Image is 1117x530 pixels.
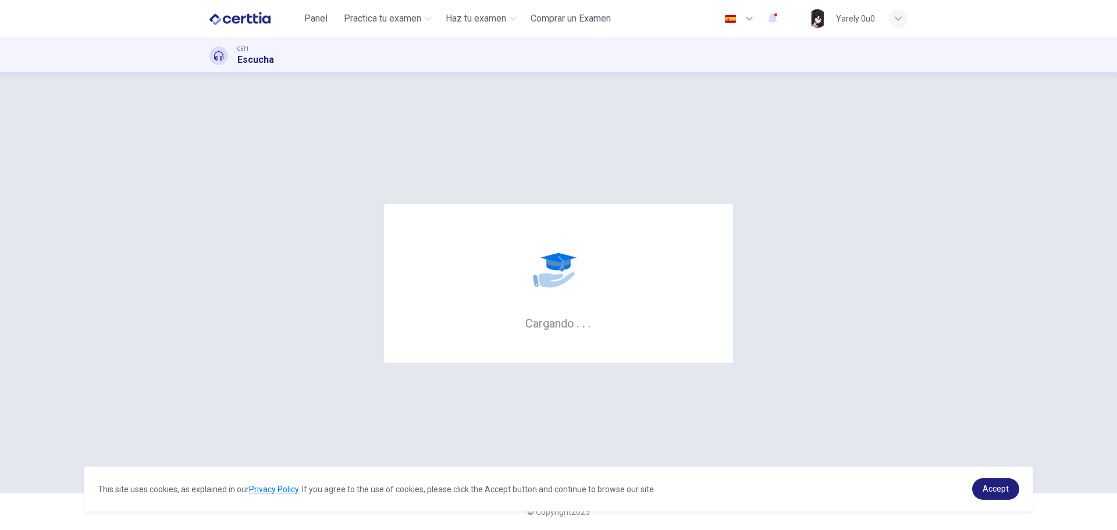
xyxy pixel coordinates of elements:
[446,12,506,26] span: Haz tu examen
[983,484,1009,493] span: Accept
[531,12,611,26] span: Comprar un Examen
[972,478,1019,500] a: dismiss cookie message
[576,312,580,332] h6: .
[582,312,586,332] h6: .
[723,15,738,23] img: es
[209,7,297,30] a: CERTTIA logo
[237,45,249,53] span: CET1
[98,485,656,494] span: This site uses cookies, as explained in our . If you agree to the use of cookies, please click th...
[836,12,875,26] div: Yarely 0u0
[525,315,592,330] h6: Cargando
[588,312,592,332] h6: .
[209,7,271,30] img: CERTTIA logo
[441,8,521,29] button: Haz tu examen
[527,507,590,517] span: © Copyright 2025
[339,8,436,29] button: Practica tu examen
[237,53,274,67] h1: Escucha
[808,9,827,28] img: Profile picture
[297,8,335,29] button: Panel
[526,8,616,29] button: Comprar un Examen
[344,12,421,26] span: Practica tu examen
[84,467,1033,511] div: cookieconsent
[249,485,298,494] a: Privacy Policy
[304,12,328,26] span: Panel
